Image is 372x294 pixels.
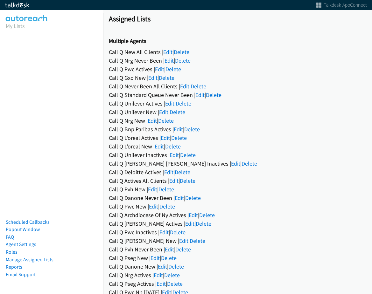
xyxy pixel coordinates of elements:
[174,126,183,133] a: Edit
[171,134,187,141] a: Delete
[6,256,53,263] a: Manage Assigned Lists
[161,254,177,262] a: Delete
[159,108,168,116] a: Edit
[109,65,366,73] div: Call Q Pwc Actives | |
[109,279,366,288] div: Call Q Pseg Actives | |
[158,263,167,270] a: Edit
[109,14,366,23] h1: Assigned Lists
[165,100,174,107] a: Edit
[149,203,158,210] a: Edit
[148,74,158,81] a: Edit
[109,236,366,245] div: Call Q [PERSON_NAME] New | |
[190,237,205,244] a: Delete
[109,38,366,45] h2: Multiple Agents
[180,151,196,159] a: Delete
[199,211,215,219] a: Delete
[109,73,366,82] div: Call Q Gxo New | |
[158,117,174,124] a: Delete
[176,100,191,107] a: Delete
[109,271,366,279] div: Call Q Nrg Actives | |
[109,151,366,159] div: Call Q Unilever Inactives | |
[175,194,184,202] a: Edit
[151,254,160,262] a: Edit
[109,91,366,99] div: Call Q Standard Queue Never Been | |
[170,108,185,116] a: Delete
[158,186,174,193] a: Delete
[109,142,366,151] div: Call Q L'oreal New | |
[109,133,366,142] div: Call Q L'oreal Actives | |
[109,168,366,176] div: Call Q Deloitte Actives | |
[109,108,366,116] div: Call Q Unilever New | |
[191,83,206,90] a: Delete
[109,219,366,228] div: Call Q [PERSON_NAME] Actives | |
[109,211,366,219] div: Call Q Archdiocese Of Ny Actives | |
[189,211,198,219] a: Edit
[169,177,179,184] a: Edit
[185,194,201,202] a: Delete
[185,220,194,227] a: Edit
[159,203,175,210] a: Delete
[175,246,191,253] a: Delete
[6,249,18,255] a: Roles
[159,74,174,81] a: Delete
[165,143,181,150] a: Delete
[6,271,36,277] a: Email Support
[164,271,180,279] a: Delete
[6,264,22,270] a: Reports
[157,280,166,287] a: Edit
[196,220,211,227] a: Delete
[6,226,40,232] a: Popout Window
[109,254,366,262] div: Call Q Pseg New | |
[175,57,191,64] a: Delete
[180,177,195,184] a: Delete
[231,160,240,167] a: Edit
[6,22,25,30] a: My Lists
[109,185,366,194] div: Call Q Pvh New | |
[6,219,50,225] a: Scheduled Callbacks
[195,91,205,99] a: Edit
[165,65,181,73] a: Delete
[154,271,163,279] a: Edit
[164,168,173,176] a: Edit
[165,57,174,64] a: Edit
[184,126,200,133] a: Delete
[109,262,366,271] div: Call Q Danone New | |
[161,134,170,141] a: Edit
[109,56,366,65] div: Call Q Nrg Never Been | |
[109,125,366,133] div: Call Q Bnp Paribas Actives | |
[109,99,366,108] div: Call Q Unilever Actives | |
[175,168,190,176] a: Delete
[109,194,366,202] div: Call Q Danone Never Been | |
[180,83,189,90] a: Edit
[179,237,188,244] a: Edit
[148,117,157,124] a: Edit
[148,186,157,193] a: Edit
[170,151,179,159] a: Edit
[168,263,184,270] a: Delete
[242,160,257,167] a: Delete
[159,229,169,236] a: Edit
[6,241,36,247] a: Agent Settings
[109,82,366,91] div: Call Q Never Been All Clients | |
[109,245,366,254] div: Call Q Pvh Never Been | |
[109,116,366,125] div: Call Q Nrg New | |
[170,229,186,236] a: Delete
[167,280,183,287] a: Delete
[165,246,174,253] a: Edit
[109,228,366,236] div: Call Q Pwc Inactives | |
[155,65,164,73] a: Edit
[155,143,164,150] a: Edit
[109,48,366,56] div: Call Q New All Clients | |
[316,2,367,8] a: Talkdesk AppConnect
[163,48,172,56] a: Edit
[109,159,366,168] div: Call Q [PERSON_NAME] [PERSON_NAME] Inactives | |
[109,176,366,185] div: Call Q Actives All Clients | |
[174,48,189,56] a: Delete
[206,91,221,99] a: Delete
[109,202,366,211] div: Call Q Pwc New | |
[6,234,14,240] a: FAQ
